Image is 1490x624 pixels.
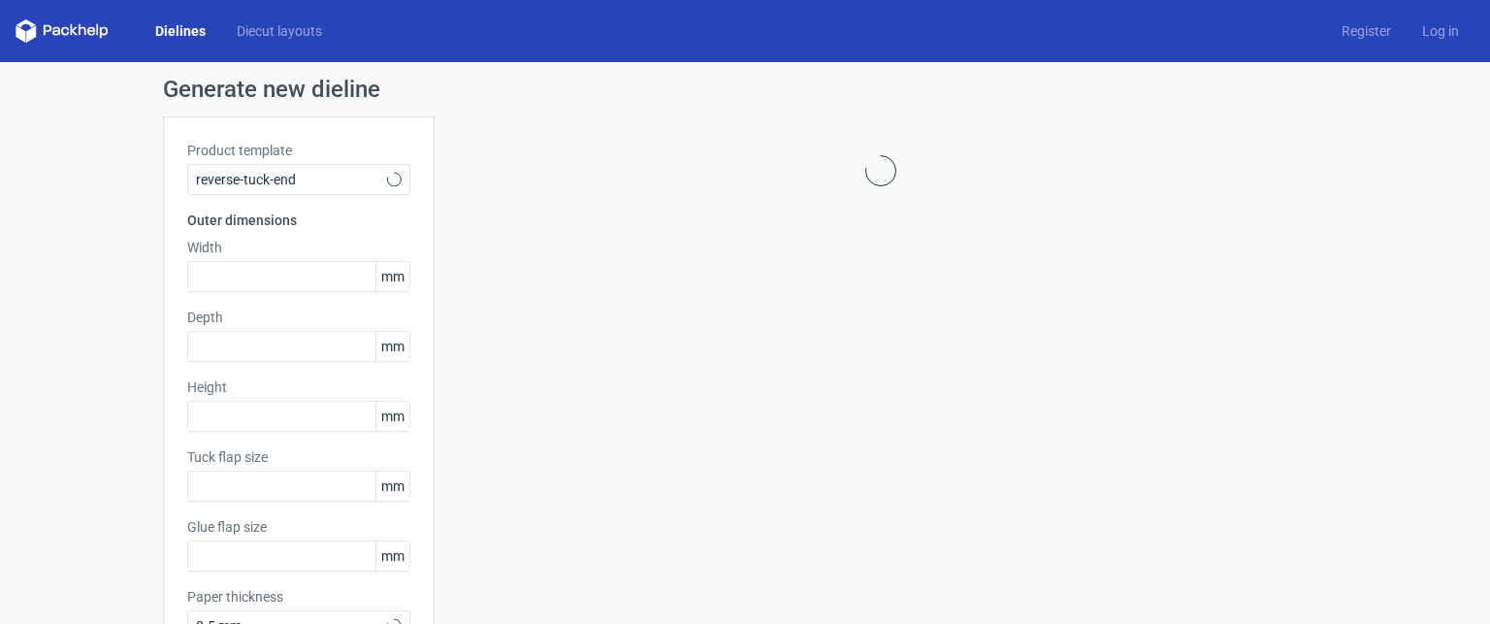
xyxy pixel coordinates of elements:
label: Width [187,238,410,257]
h1: Generate new dieline [163,78,1327,101]
label: Depth [187,308,410,327]
span: mm [375,542,409,571]
label: Paper thickness [187,587,410,607]
span: mm [375,472,409,501]
a: Register [1326,21,1407,41]
label: Height [187,378,410,397]
a: Log in [1407,21,1474,41]
span: mm [375,402,409,431]
span: reverse-tuck-end [196,170,387,189]
a: Dielines [140,21,221,41]
label: Tuck flap size [187,447,410,467]
span: mm [375,332,409,361]
h3: Outer dimensions [187,211,410,230]
label: Glue flap size [187,517,410,537]
span: mm [375,262,409,291]
a: Diecut layouts [221,21,338,41]
label: Product template [187,141,410,160]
